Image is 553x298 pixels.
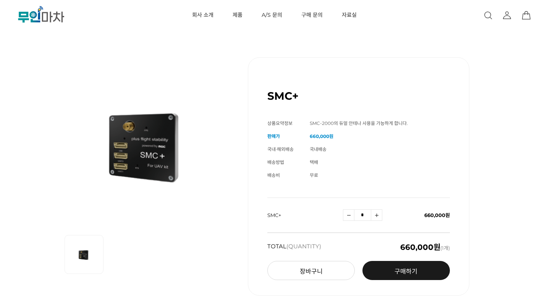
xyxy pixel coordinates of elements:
[395,268,417,275] span: 구매하기
[267,159,284,165] span: 배송방법
[267,261,355,280] button: 장바구니
[310,146,327,152] span: 국내배송
[310,120,408,126] span: SMC-2000의 듀얼 안테나 사용을 가능하게 합니다.
[267,89,299,102] h1: SMC+
[400,243,440,252] em: 660,000원
[400,243,450,251] span: (1개)
[362,261,450,280] a: 구매하기
[310,133,333,139] strong: 660,000원
[371,209,382,221] a: 수량증가
[267,146,294,152] span: 국내·해외배송
[310,172,318,178] span: 무료
[267,198,343,233] td: SMC+
[343,209,354,221] a: 수량감소
[65,57,229,225] img: SMC+
[267,120,293,126] span: 상품요약정보
[267,133,280,139] span: 판매가
[310,159,318,165] span: 택배
[286,243,321,250] span: (QUANTITY)
[424,212,450,218] span: 660,000원
[267,172,280,178] span: 배송비
[267,243,321,251] strong: TOTAL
